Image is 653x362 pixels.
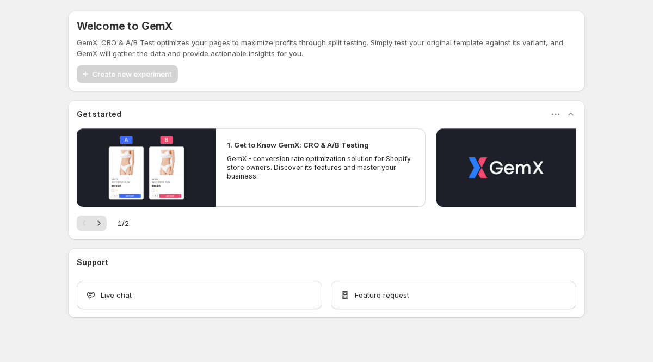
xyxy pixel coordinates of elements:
h3: Get started [77,109,121,120]
h2: 1. Get to Know GemX: CRO & A/B Testing [227,139,369,150]
span: 1 / 2 [118,218,129,229]
button: Play video [436,128,576,207]
h3: Support [77,257,108,268]
button: Play video [77,128,216,207]
nav: Pagination [77,216,107,231]
h5: Welcome to GemX [77,20,173,33]
button: Next [91,216,107,231]
p: GemX: CRO & A/B Test optimizes your pages to maximize profits through split testing. Simply test ... [77,37,576,59]
span: Live chat [101,290,132,300]
p: GemX - conversion rate optimization solution for Shopify store owners. Discover its features and ... [227,155,414,181]
span: Feature request [355,290,409,300]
